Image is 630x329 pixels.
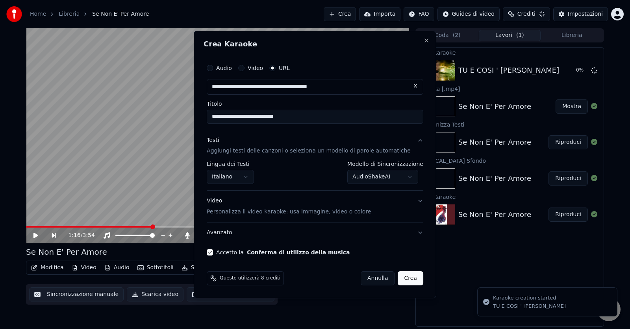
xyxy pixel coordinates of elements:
button: TestiAggiungi testi delle canzoni o seleziona un modello di parole automatiche [207,130,423,162]
label: Video [248,65,263,71]
button: VideoPersonalizza il video karaoke: usa immagine, video o colore [207,191,423,222]
div: Video [207,197,371,216]
p: Personalizza il video karaoke: usa immagine, video o colore [207,208,371,216]
label: Audio [216,65,232,71]
button: Avanzato [207,222,423,243]
button: Annulla [361,271,395,285]
label: Modello di Sincronizzazione [347,162,423,167]
div: TestiAggiungi testi delle canzoni o seleziona un modello di parole automatiche [207,162,423,191]
h2: Crea Karaoke [204,40,426,48]
p: Aggiungi testi delle canzoni o seleziona un modello di parole automatiche [207,147,411,155]
label: Lingua dei Testi [207,162,254,167]
label: URL [279,65,290,71]
button: Accetto la [247,250,350,255]
button: Crea [398,271,423,285]
span: Questo utilizzerà 8 crediti [220,275,280,281]
label: Titolo [207,101,423,107]
label: Accetto la [216,250,350,255]
div: Testi [207,136,219,144]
